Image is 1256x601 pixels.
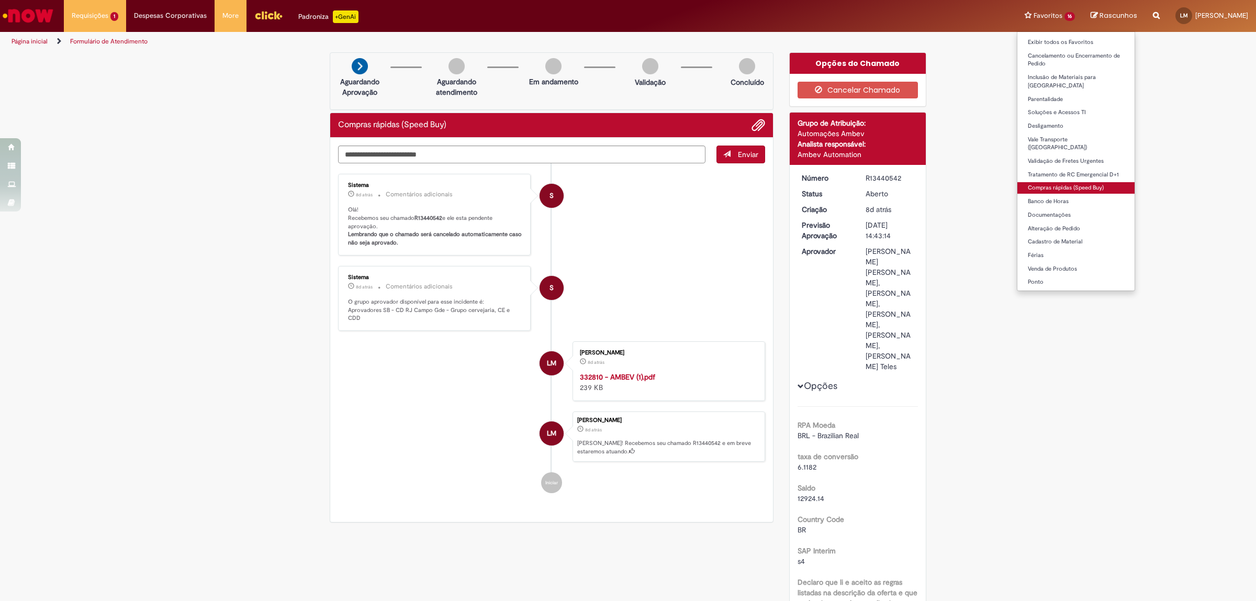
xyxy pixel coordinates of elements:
[798,431,859,440] span: BRL - Brazilian Real
[547,421,556,446] span: LM
[448,58,465,74] img: img-circle-grey.png
[431,76,482,97] p: Aguardando atendimento
[642,58,658,74] img: img-circle-grey.png
[798,82,918,98] button: Cancelar Chamado
[1017,196,1135,207] a: Banco de Horas
[348,182,522,188] div: Sistema
[348,298,522,322] p: O grupo aprovador disponível para esse incidente é: Aprovadores SB - CD RJ Campo Gde - Grupo cerv...
[338,146,705,164] textarea: Digite sua mensagem aqui...
[866,188,914,199] div: Aberto
[540,351,564,375] div: Livia Inez Vieira Mota
[1064,12,1075,21] span: 16
[794,220,858,241] dt: Previsão Aprovação
[866,246,914,372] div: [PERSON_NAME] [PERSON_NAME], [PERSON_NAME], [PERSON_NAME], [PERSON_NAME], [PERSON_NAME] Teles
[798,462,816,472] span: 6.1182
[798,139,918,149] div: Analista responsável:
[794,204,858,215] dt: Criação
[577,439,759,455] p: [PERSON_NAME]! Recebemos seu chamado R13440542 e em breve estaremos atuando.
[414,214,442,222] b: R13440542
[540,184,564,208] div: System
[1017,120,1135,132] a: Desligamento
[580,350,754,356] div: [PERSON_NAME]
[1017,155,1135,167] a: Validação de Fretes Urgentes
[348,206,522,247] p: Olá! Recebemos seu chamado e ele esta pendente aprovação.
[752,118,765,132] button: Adicionar anexos
[798,420,835,430] b: RPA Moeda
[356,284,373,290] time: 22/08/2025 15:43:24
[338,411,765,462] li: Livia Inez Vieira Mota
[790,53,926,74] div: Opções do Chamado
[1195,11,1248,20] span: [PERSON_NAME]
[356,192,373,198] time: 22/08/2025 15:43:27
[1034,10,1062,21] span: Favoritos
[1017,236,1135,248] a: Cadastro de Material
[1017,209,1135,221] a: Documentações
[739,58,755,74] img: img-circle-grey.png
[222,10,239,21] span: More
[577,417,759,424] div: [PERSON_NAME]
[1017,72,1135,91] a: Inclusão de Materiais para [GEOGRAPHIC_DATA]
[585,427,602,433] span: 8d atrás
[1100,10,1137,20] span: Rascunhos
[798,128,918,139] div: Automações Ambev
[798,118,918,128] div: Grupo de Atribuição:
[1017,169,1135,181] a: Tratamento de RC Emergencial D+1
[348,230,523,247] b: Lembrando que o chamado será cancelado automaticamente caso não seja aprovado.
[12,37,48,46] a: Página inicial
[738,150,758,159] span: Enviar
[134,10,207,21] span: Despesas Corporativas
[386,282,453,291] small: Comentários adicionais
[338,120,446,130] h2: Compras rápidas (Speed Buy) Histórico de tíquete
[549,183,554,208] span: S
[529,76,578,87] p: Em andamento
[1017,107,1135,118] a: Soluções e Acessos TI
[580,372,754,393] div: 239 KB
[1017,134,1135,153] a: Vale Transporte ([GEOGRAPHIC_DATA])
[866,220,914,241] div: [DATE] 14:43:14
[110,12,118,21] span: 1
[1017,263,1135,275] a: Venda de Produtos
[338,163,765,503] ul: Histórico de tíquete
[334,76,385,97] p: Aguardando Aprovação
[866,205,891,214] span: 8d atrás
[1017,37,1135,48] a: Exibir todos os Favoritos
[798,452,858,461] b: taxa de conversão
[798,149,918,160] div: Ambev Automation
[798,557,805,566] span: s4
[798,483,815,493] b: Saldo
[585,427,602,433] time: 22/08/2025 15:43:14
[798,546,836,555] b: SAP Interim
[635,77,666,87] p: Validação
[1017,182,1135,194] a: Compras rápidas (Speed Buy)
[1180,12,1188,19] span: LM
[1,5,55,26] img: ServiceNow
[1017,223,1135,235] a: Alteração de Pedido
[70,37,148,46] a: Formulário de Atendimento
[386,190,453,199] small: Comentários adicionais
[588,359,604,365] span: 8d atrás
[1017,50,1135,70] a: Cancelamento ou Encerramento de Pedido
[356,192,373,198] span: 8d atrás
[1091,11,1137,21] a: Rascunhos
[348,274,522,281] div: Sistema
[798,525,806,535] span: BR
[798,494,824,503] span: 12924.14
[588,359,604,365] time: 22/08/2025 15:43:11
[731,77,764,87] p: Concluído
[540,421,564,446] div: Livia Inez Vieira Mota
[298,10,358,23] div: Padroniza
[352,58,368,74] img: arrow-next.png
[356,284,373,290] span: 8d atrás
[1017,276,1135,288] a: Ponto
[545,58,562,74] img: img-circle-grey.png
[72,10,108,21] span: Requisições
[8,32,829,51] ul: Trilhas de página
[794,246,858,257] dt: Aprovador
[549,275,554,300] span: S
[540,276,564,300] div: System
[580,372,655,382] a: 332810 - AMBEV (1).pdf
[254,7,283,23] img: click_logo_yellow_360x200.png
[547,351,556,376] span: LM
[798,515,844,524] b: Country Code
